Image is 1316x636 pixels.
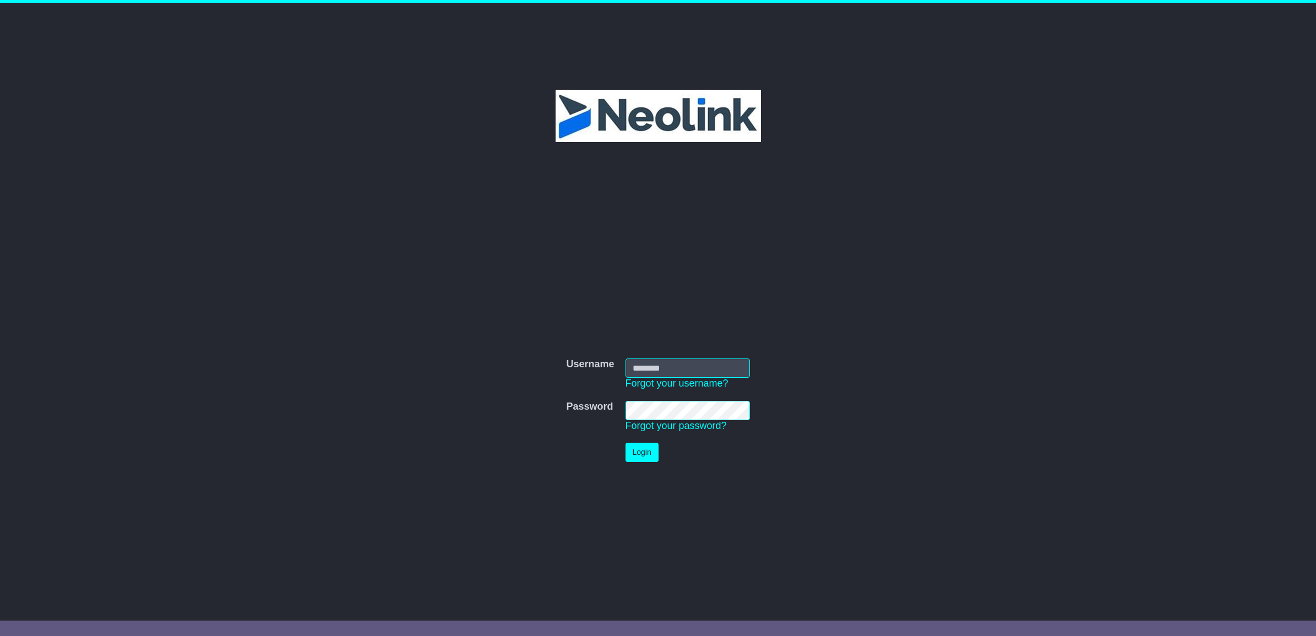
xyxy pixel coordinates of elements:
[626,443,659,462] button: Login
[626,420,727,431] a: Forgot your password?
[566,401,613,413] label: Password
[556,90,761,142] img: Neolink
[566,358,614,371] label: Username
[626,378,728,389] a: Forgot your username?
